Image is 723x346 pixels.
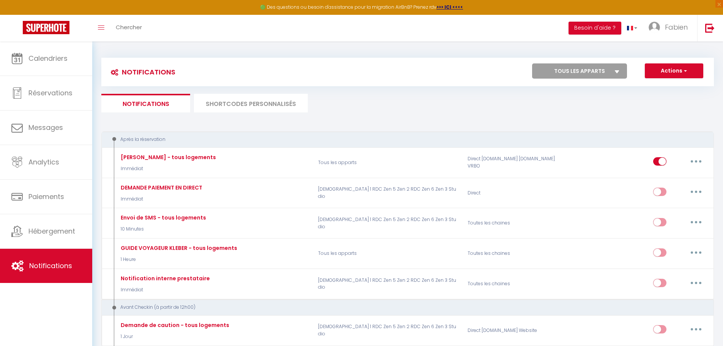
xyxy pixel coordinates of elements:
p: [DEMOGRAPHIC_DATA] 1 RDC Zen 5 Zen 2 RDC Zen 6 Zen 3 Studio [313,212,463,234]
a: Chercher [110,15,148,41]
p: [DEMOGRAPHIC_DATA] 1 RDC Zen 5 Zen 2 RDC Zen 6 Zen 3 Studio [313,182,463,204]
p: Immédiat [119,165,216,172]
h3: Notifications [107,63,175,81]
div: Toutes les chaines [463,273,562,295]
div: Après la réservation [109,136,695,143]
p: Immédiat [119,196,202,203]
img: ... [649,22,660,33]
span: Fabien [665,22,688,32]
div: Direct [DOMAIN_NAME] Website [463,319,562,341]
div: Envoi de SMS - tous logements [119,213,206,222]
div: Direct [463,182,562,204]
div: Avant Checkin (à partir de 12h00) [109,304,695,311]
span: Analytics [28,157,59,167]
p: Immédiat [119,286,210,294]
button: Besoin d'aide ? [569,22,621,35]
span: Paiements [28,192,64,201]
li: SHORTCODES PERSONNALISÉS [194,94,308,112]
p: 10 Minutes [119,226,206,233]
div: [PERSON_NAME] - tous logements [119,153,216,161]
li: Notifications [101,94,190,112]
p: 1 Heure [119,256,237,263]
div: Toutes les chaines [463,212,562,234]
span: Chercher [116,23,142,31]
p: Tous les apparts [313,152,463,174]
span: Réservations [28,88,72,98]
div: DEMANDE PAIEMENT EN DIRECT [119,183,202,192]
span: Notifications [29,261,72,270]
span: Calendriers [28,54,68,63]
p: [DEMOGRAPHIC_DATA] 1 RDC Zen 5 Zen 2 RDC Zen 6 Zen 3 Studio [313,273,463,295]
div: GUIDE VOYAGEUR KLEBER - tous logements [119,244,237,252]
a: >>> ICI <<<< [436,4,463,10]
div: Notification interne prestataire [119,274,210,283]
span: Messages [28,123,63,132]
button: Actions [645,63,703,79]
div: Toutes les chaines [463,243,562,265]
div: Direct [DOMAIN_NAME] [DOMAIN_NAME] VRBO [463,152,562,174]
img: Super Booking [23,21,69,34]
div: Demande de caution - tous logements [119,321,229,329]
p: Tous les apparts [313,243,463,265]
span: Hébergement [28,226,75,236]
a: ... Fabien [643,15,697,41]
p: 1 Jour [119,333,229,340]
img: logout [705,23,715,33]
p: [DEMOGRAPHIC_DATA] 1 RDC Zen 5 Zen 2 RDC Zen 6 Zen 3 Studio [313,319,463,341]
